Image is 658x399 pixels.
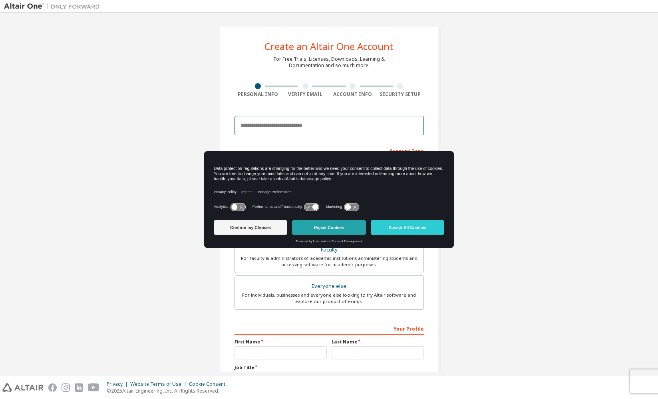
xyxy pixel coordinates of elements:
div: Create an Altair One Account [264,42,394,51]
div: Website Terms of Use [130,381,189,387]
div: Privacy [107,381,130,387]
div: Personal Info [235,91,282,98]
div: For Free Trials, Licenses, Downloads, Learning & Documentation and so much more. [274,56,385,69]
img: youtube.svg [88,383,99,392]
div: Account Type [235,144,424,157]
img: instagram.svg [62,383,70,392]
div: For faculty & administrators of academic institutions administering students and accessing softwa... [240,255,419,268]
div: Verify Email [282,91,329,98]
img: facebook.svg [48,383,57,392]
div: Security Setup [376,91,424,98]
img: linkedin.svg [75,383,83,392]
div: Faculty [240,244,419,255]
div: Cookie Consent [189,381,230,387]
p: © 2025 Altair Engineering, Inc. All Rights Reserved. [107,387,230,394]
label: Job Title [235,364,424,371]
img: altair_logo.svg [2,383,44,392]
label: Last Name [332,339,424,345]
div: For individuals, businesses and everyone else looking to try Altair software and explore our prod... [240,292,419,305]
img: Altair One [4,2,104,10]
div: Account Info [329,91,377,98]
div: Your Profile [235,322,424,335]
label: First Name [235,339,327,345]
div: Everyone else [240,281,419,292]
